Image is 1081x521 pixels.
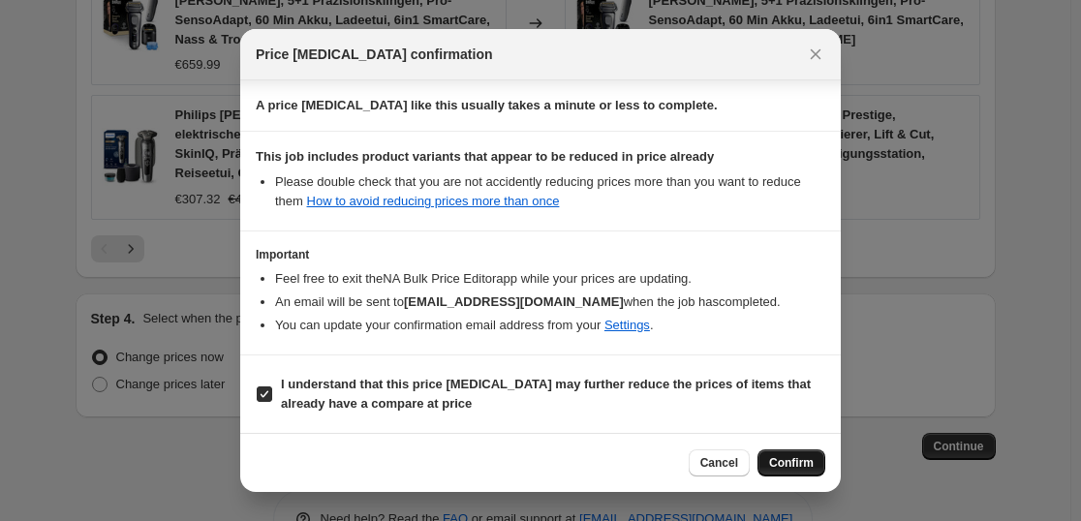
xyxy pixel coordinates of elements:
li: You can update your confirmation email address from your . [275,316,825,335]
button: Confirm [757,449,825,476]
a: How to avoid reducing prices more than once [307,194,560,208]
span: Confirm [769,455,814,471]
li: An email will be sent to when the job has completed . [275,292,825,312]
b: [EMAIL_ADDRESS][DOMAIN_NAME] [404,294,624,309]
b: This job includes product variants that appear to be reduced in price already [256,149,714,164]
span: Price [MEDICAL_DATA] confirmation [256,45,493,64]
b: A price [MEDICAL_DATA] like this usually takes a minute or less to complete. [256,98,718,112]
button: Close [802,41,829,68]
span: Cancel [700,455,738,471]
button: Cancel [689,449,750,476]
li: Feel free to exit the NA Bulk Price Editor app while your prices are updating. [275,269,825,289]
li: Please double check that you are not accidently reducing prices more than you want to reduce them [275,172,825,211]
a: Settings [604,318,650,332]
h3: Important [256,247,825,262]
b: I understand that this price [MEDICAL_DATA] may further reduce the prices of items that already h... [281,377,811,411]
